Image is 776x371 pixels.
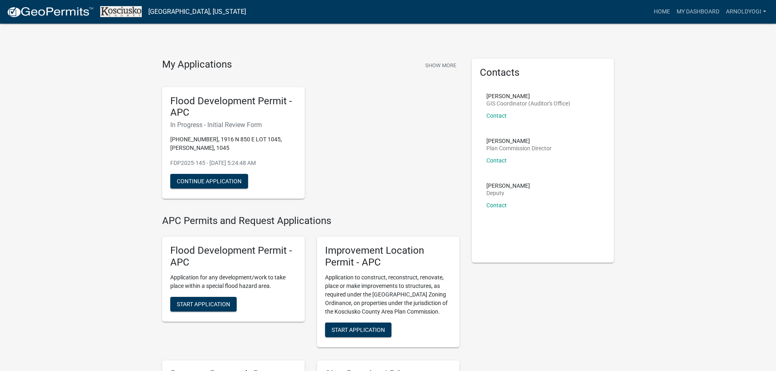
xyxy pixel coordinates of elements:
[723,4,769,20] a: Arnoldyogi
[332,326,385,333] span: Start Application
[170,135,297,152] p: [PHONE_NUMBER], 1916 N 850 E LOT 1045, [PERSON_NAME], 1045
[486,190,530,196] p: Deputy
[170,174,248,189] button: Continue Application
[170,121,297,129] h6: In Progress - Initial Review Form
[486,93,570,99] p: [PERSON_NAME]
[162,59,232,71] h4: My Applications
[486,157,507,164] a: Contact
[480,67,606,79] h5: Contacts
[486,145,552,151] p: Plan Commission Director
[673,4,723,20] a: My Dashboard
[325,273,451,316] p: Application to construct, reconstruct, renovate, place or make improvements to structures, as req...
[170,297,237,312] button: Start Application
[170,245,297,268] h5: Flood Development Permit - APC
[170,159,297,167] p: FDP2025-145 - [DATE] 5:24:48 AM
[325,323,391,337] button: Start Application
[100,6,142,17] img: Kosciusko County, Indiana
[651,4,673,20] a: Home
[486,112,507,119] a: Contact
[162,215,459,227] h4: APC Permits and Request Applications
[170,95,297,119] h5: Flood Development Permit - APC
[422,59,459,72] button: Show More
[486,183,530,189] p: [PERSON_NAME]
[177,301,230,307] span: Start Application
[148,5,246,19] a: [GEOGRAPHIC_DATA], [US_STATE]
[486,202,507,209] a: Contact
[325,245,451,268] h5: Improvement Location Permit - APC
[486,138,552,144] p: [PERSON_NAME]
[486,101,570,106] p: GIS Coordinator (Auditor's Office)
[170,273,297,290] p: Application for any development/work to take place within a special flood hazard area.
